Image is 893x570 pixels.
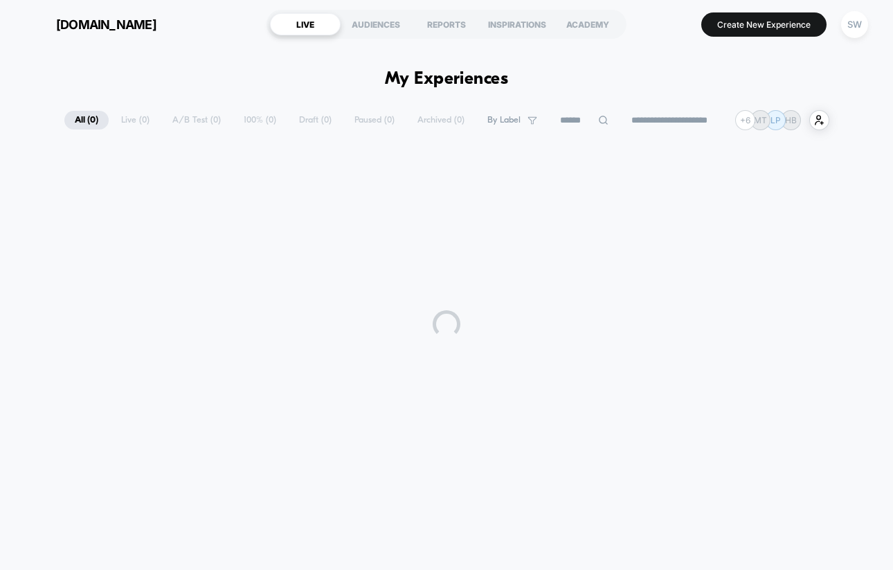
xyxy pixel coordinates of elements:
[754,115,767,125] p: MT
[837,10,872,39] button: SW
[21,13,161,35] button: [DOMAIN_NAME]
[270,13,341,35] div: LIVE
[482,13,552,35] div: INSPIRATIONS
[701,12,827,37] button: Create New Experience
[841,11,868,38] div: SW
[56,17,156,32] span: [DOMAIN_NAME]
[552,13,623,35] div: ACADEMY
[770,115,781,125] p: LP
[785,115,797,125] p: HB
[411,13,482,35] div: REPORTS
[487,115,521,125] span: By Label
[385,69,509,89] h1: My Experiences
[341,13,411,35] div: AUDIENCES
[64,111,109,130] span: All ( 0 )
[735,110,755,130] div: + 6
